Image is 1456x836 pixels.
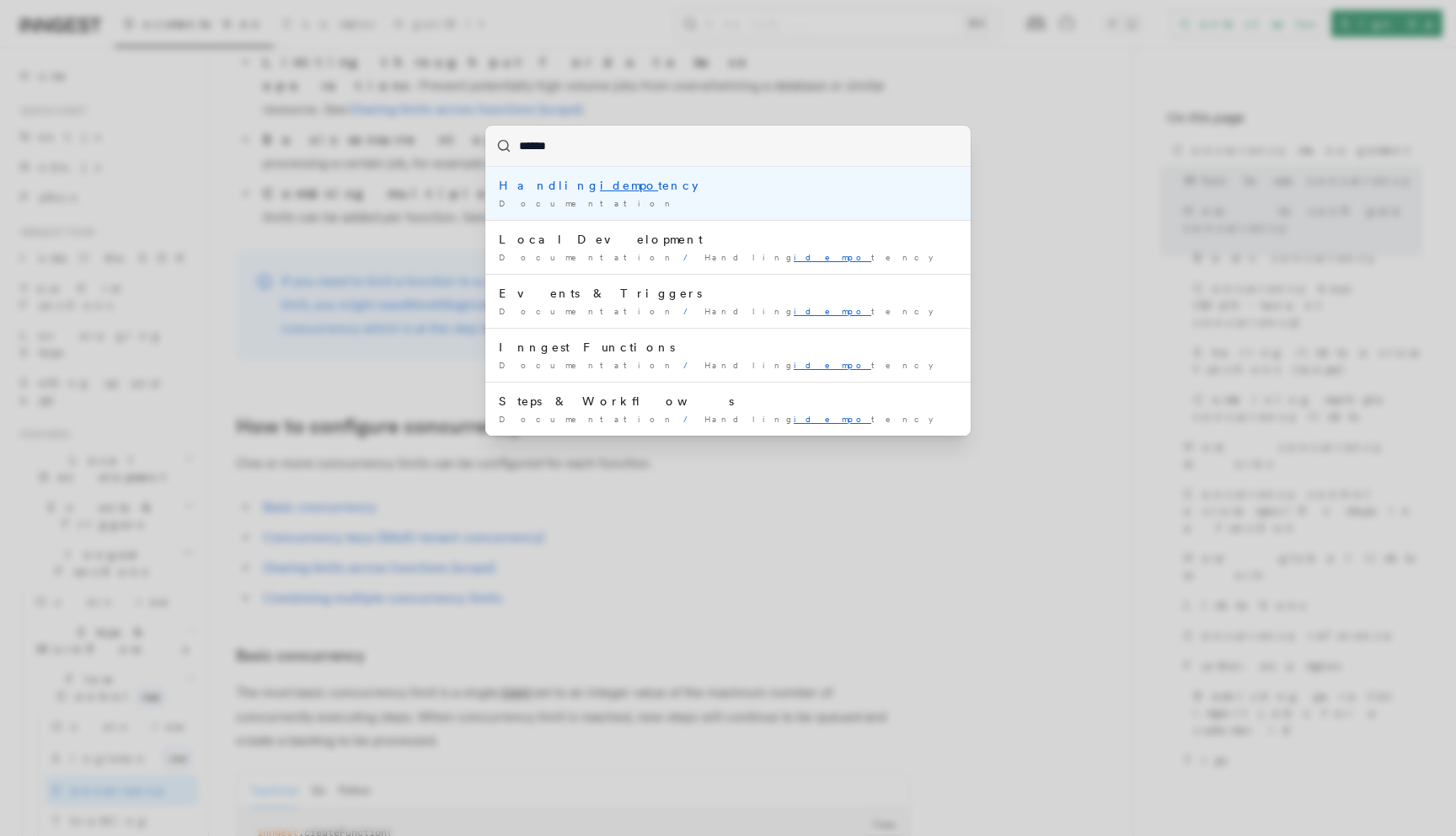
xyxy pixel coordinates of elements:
div: Steps & Workflows [499,393,957,410]
mark: idempo [794,414,871,424]
span: Documentation [499,252,677,262]
mark: idempo [794,252,871,262]
span: Handling tency [704,360,935,370]
div: Inngest Functions [499,339,957,356]
span: Documentation [499,414,677,424]
span: Handling tency [704,306,935,316]
mark: idempo [794,306,871,316]
span: Handling tency [704,414,935,424]
span: Handling tency [704,252,935,262]
div: Events & Triggers [499,285,957,302]
span: / [683,252,698,262]
mark: idempo [600,179,658,192]
span: Documentation [499,306,677,316]
span: / [683,360,698,370]
span: Documentation [499,360,677,370]
span: / [683,414,698,424]
mark: idempo [794,360,871,370]
div: Local Development [499,231,957,248]
span: Documentation [499,198,677,208]
span: / [683,306,698,316]
div: Handling tency [499,177,957,194]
